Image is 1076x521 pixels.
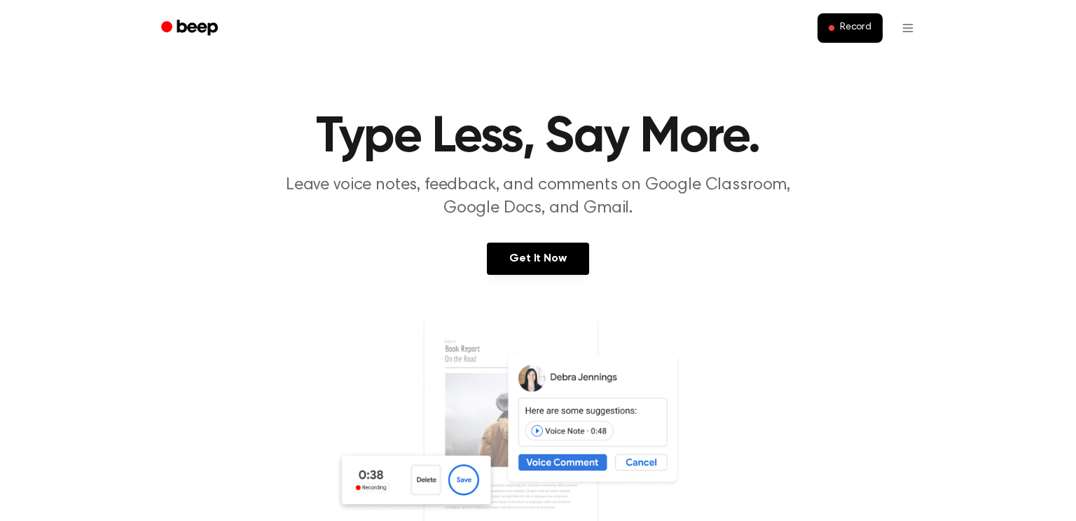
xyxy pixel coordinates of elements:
a: Beep [151,15,230,42]
p: Leave voice notes, feedback, and comments on Google Classroom, Google Docs, and Gmail. [269,174,807,220]
a: Get It Now [487,243,588,275]
button: Record [818,13,883,43]
button: Open menu [891,11,925,45]
h1: Type Less, Say More. [179,112,897,163]
span: Record [840,22,871,34]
